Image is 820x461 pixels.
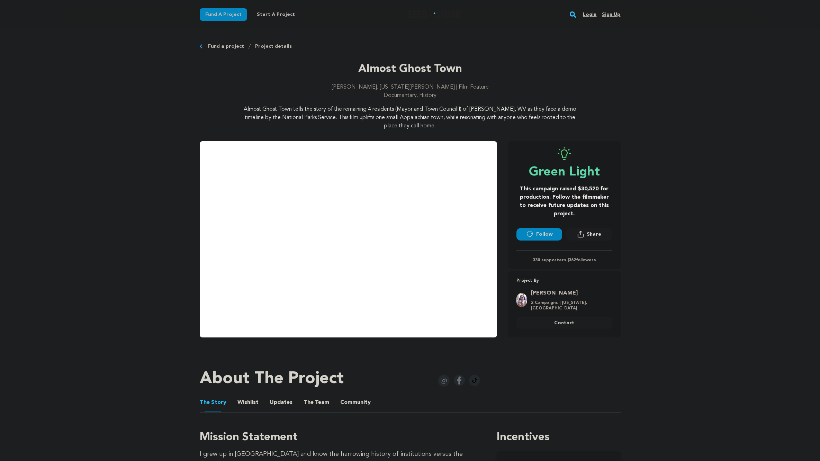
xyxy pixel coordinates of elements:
[304,398,329,407] span: Team
[454,375,465,386] img: Seed&Spark Facebook Icon
[438,375,450,387] img: Seed&Spark Instagram Icon
[270,398,292,407] span: Updates
[516,228,562,241] a: Follow
[200,429,480,446] h3: Mission Statement
[587,231,601,238] span: Share
[200,83,621,91] p: [PERSON_NAME], [US_STATE][PERSON_NAME] | Film Feature
[516,277,612,285] p: Project By
[200,8,247,21] a: Fund a project
[516,317,612,329] a: Contact
[208,43,244,50] a: Fund a project
[516,293,527,307] img: 335b6d63e9f535f0.jpg
[242,105,578,130] p: Almost Ghost Town tells the story of the remaining 4 residents (Mayor and Town Council!!) of [PER...
[200,91,621,100] p: Documentary, History
[583,9,596,20] a: Login
[516,185,612,218] h3: This campaign raised $30,520 for production. Follow the filmmaker to receive future updates on th...
[531,300,608,311] p: 2 Campaigns | [US_STATE], [GEOGRAPHIC_DATA]
[566,228,612,243] span: Share
[200,43,621,50] div: Breadcrumb
[237,398,259,407] span: Wishlist
[516,165,612,179] p: Green Light
[340,398,371,407] span: Community
[566,228,612,241] button: Share
[200,61,621,78] p: Almost Ghost Town
[251,8,300,21] a: Start a project
[516,257,612,263] p: 330 supporters | followers
[407,10,462,19] img: Seed&Spark Logo Dark Mode
[569,258,576,262] span: 362
[200,371,344,387] h1: About The Project
[469,375,480,386] img: Seed&Spark Tiktok Icon
[497,429,620,446] h1: Incentives
[255,43,292,50] a: Project details
[200,398,226,407] span: Story
[407,10,462,19] a: Seed&Spark Homepage
[304,398,314,407] span: The
[602,9,620,20] a: Sign up
[200,398,210,407] span: The
[531,289,608,297] a: Goto Jillian Howell profile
